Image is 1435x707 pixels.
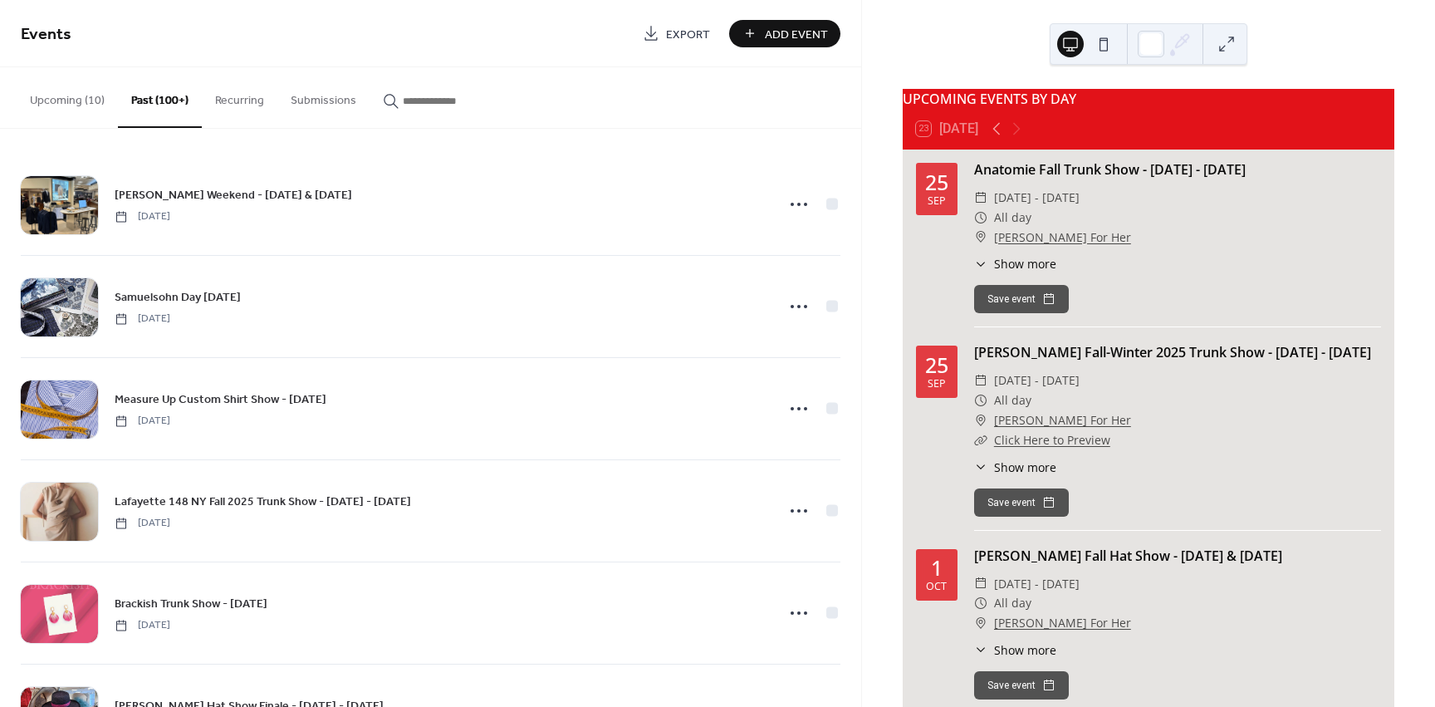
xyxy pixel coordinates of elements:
[974,343,1371,361] a: [PERSON_NAME] Fall-Winter 2025 Trunk Show - [DATE] - [DATE]
[994,432,1110,448] a: Click Here to Preview
[765,26,828,43] span: Add Event
[974,546,1381,566] div: [PERSON_NAME] Fall Hat Show - [DATE] & [DATE]
[974,371,987,390] div: ​
[928,379,946,390] div: Sep
[903,89,1394,109] div: UPCOMING EVENTS BY DAY
[974,208,987,228] div: ​
[994,228,1131,248] a: [PERSON_NAME] For Her
[974,390,987,410] div: ​
[974,188,987,208] div: ​
[974,410,987,430] div: ​
[17,67,118,126] button: Upcoming (10)
[115,289,241,307] span: Samuelsohn Day [DATE]
[115,287,241,307] a: Samuelsohn Day [DATE]
[729,20,840,47] button: Add Event
[115,187,352,204] span: [PERSON_NAME] Weekend - [DATE] & [DATE]
[115,492,411,511] a: Lafayette 148 NY Fall 2025 Trunk Show - [DATE] - [DATE]
[115,185,352,204] a: [PERSON_NAME] Weekend - [DATE] & [DATE]
[994,593,1031,613] span: All day
[974,574,987,594] div: ​
[994,410,1131,430] a: [PERSON_NAME] For Her
[974,459,1056,476] button: ​Show more
[115,516,170,531] span: [DATE]
[115,594,267,613] a: Brackish Trunk Show - [DATE]
[974,228,987,248] div: ​
[925,355,948,376] div: 25
[925,172,948,193] div: 25
[994,641,1056,659] span: Show more
[994,459,1056,476] span: Show more
[928,196,946,207] div: Sep
[994,613,1131,633] a: [PERSON_NAME] For Her
[115,414,170,429] span: [DATE]
[115,493,411,511] span: Lafayette 148 NY Fall 2025 Trunk Show - [DATE] - [DATE]
[974,641,987,659] div: ​
[974,285,1069,313] button: Save event
[994,188,1080,208] span: [DATE] - [DATE]
[630,20,722,47] a: Export
[115,312,170,326] span: [DATE]
[931,557,943,578] div: 1
[115,390,326,409] a: Measure Up Custom Shirt Show - [DATE]
[666,26,710,43] span: Export
[974,430,987,450] div: ​
[974,593,987,613] div: ​
[118,67,202,128] button: Past (100+)
[974,613,987,633] div: ​
[974,255,987,272] div: ​
[21,18,71,51] span: Events
[994,574,1080,594] span: [DATE] - [DATE]
[115,596,267,613] span: Brackish Trunk Show - [DATE]
[974,671,1069,700] button: Save event
[202,67,277,126] button: Recurring
[974,255,1056,272] button: ​Show more
[115,391,326,409] span: Measure Up Custom Shirt Show - [DATE]
[974,489,1069,517] button: Save event
[994,390,1031,410] span: All day
[974,459,987,476] div: ​
[994,371,1080,390] span: [DATE] - [DATE]
[974,641,1056,659] button: ​Show more
[277,67,370,126] button: Submissions
[115,209,170,224] span: [DATE]
[994,255,1056,272] span: Show more
[115,618,170,633] span: [DATE]
[926,582,947,592] div: Oct
[974,160,1381,179] div: Anatomie Fall Trunk Show - [DATE] - [DATE]
[994,208,1031,228] span: All day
